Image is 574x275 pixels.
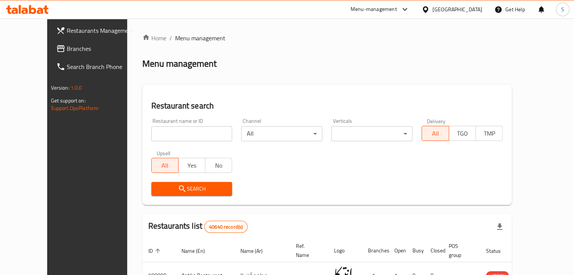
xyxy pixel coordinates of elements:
button: TGO [449,126,476,141]
span: Get support on: [51,96,86,105]
a: Branches [50,40,143,58]
div: ​ [331,126,412,141]
div: Total records count [204,221,248,233]
h2: Menu management [142,58,217,70]
span: Branches [67,44,137,53]
a: Restaurants Management [50,21,143,40]
th: Closed [425,239,443,262]
span: POS group [449,241,471,260]
label: Upsell [157,150,171,156]
span: All [155,160,175,171]
button: Yes [178,158,205,173]
th: Branches [362,239,388,262]
input: Search for restaurant name or ID.. [151,126,232,141]
h2: Restaurants list [148,220,248,233]
div: All [241,126,322,141]
span: Name (En) [182,246,215,255]
a: Support.OpsPlatform [51,103,99,113]
span: ID [148,246,163,255]
span: Yes [182,160,202,171]
span: TMP [479,128,500,139]
span: Status [486,246,511,255]
div: Export file [491,218,509,236]
span: 1.0.0 [71,83,82,93]
span: Restaurants Management [67,26,137,35]
span: 40640 record(s) [205,223,247,231]
span: Menu management [175,34,225,43]
div: [GEOGRAPHIC_DATA] [432,5,482,14]
button: All [422,126,449,141]
span: All [425,128,446,139]
li: / [169,34,172,43]
h2: Restaurant search [151,100,503,112]
span: No [208,160,229,171]
span: TGO [452,128,473,139]
th: Busy [406,239,425,262]
span: Search [157,184,226,194]
a: Search Branch Phone [50,58,143,76]
span: S [561,5,564,14]
th: Open [388,239,406,262]
nav: breadcrumb [142,34,512,43]
th: Logo [328,239,362,262]
span: Name (Ar) [240,246,272,255]
button: No [205,158,232,173]
a: Home [142,34,166,43]
span: Ref. Name [296,241,319,260]
button: All [151,158,179,173]
div: Menu-management [351,5,397,14]
label: Delivery [427,118,446,124]
button: Search [151,182,232,196]
span: Search Branch Phone [67,62,137,71]
span: Version: [51,83,69,93]
button: TMP [476,126,503,141]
